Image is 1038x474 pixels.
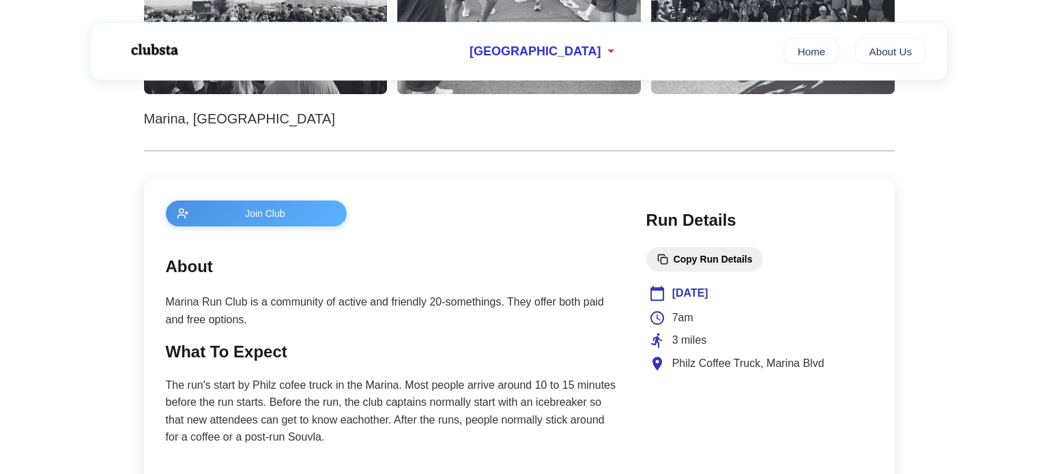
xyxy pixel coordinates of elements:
[672,284,708,302] span: [DATE]
[672,355,824,372] span: Philz Coffee Truck, Marina Blvd
[166,293,619,328] p: Marina Run Club is a community of active and friendly 20-somethings. They offer both paid and fre...
[646,207,873,233] h2: Run Details
[672,309,693,327] span: 7am
[113,33,194,67] img: Logo
[783,38,839,64] a: Home
[194,208,336,219] span: Join Club
[144,108,895,130] p: Marina, [GEOGRAPHIC_DATA]
[166,201,347,226] button: Join Club
[166,254,619,280] h2: About
[166,339,619,365] h2: What To Expect
[855,38,925,64] a: About Us
[166,201,619,226] a: Join Club
[672,331,707,349] span: 3 miles
[470,44,601,59] span: [GEOGRAPHIC_DATA]
[646,247,764,271] button: Copy Run Details
[166,376,619,446] p: The run's start by Philz cofee truck in the Marina. Most people arrive around 10 to 15 minutes be...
